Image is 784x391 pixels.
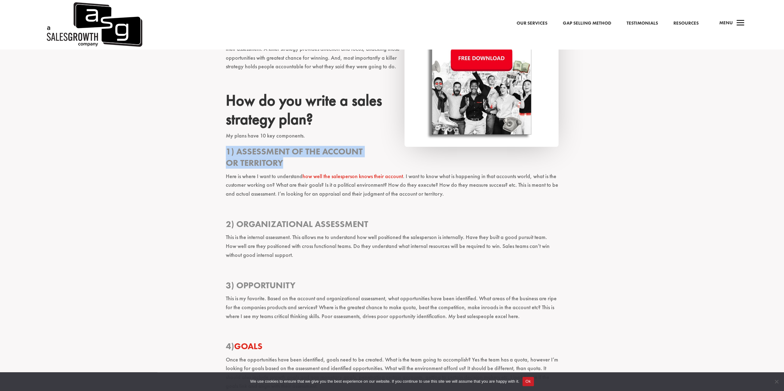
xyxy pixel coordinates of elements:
[773,378,779,385] span: No
[734,17,746,30] span: a
[226,218,559,233] h3: 2) Organizational Assessment
[516,19,547,27] a: Our Services
[234,341,262,352] a: Goals
[563,19,611,27] a: Gap Selling Method
[250,378,519,385] span: We use cookies to ensure that we give you the best experience on our website. If you continue to ...
[226,280,559,294] h3: 3) Opportunity
[626,19,658,27] a: Testimonials
[673,19,698,27] a: Resources
[226,91,559,131] h2: How do you write a sales strategy plan?
[226,233,559,265] p: This is the internal assessment. This allows me to understand how well positioned the salesperson...
[522,377,534,386] button: Ok
[226,341,559,355] h3: 4)
[303,173,403,180] a: how well the salesperson knows their account
[719,20,733,26] span: Menu
[226,294,559,326] p: This is my favorite. Based on the account and organizational assessment, what opportunities have ...
[226,172,559,204] p: Here is where I want to understand . I want to know what is happening in that accounts world, wha...
[226,131,559,146] p: My plans have 10 key components.
[226,146,559,172] h3: 1) Assessment of the account or territory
